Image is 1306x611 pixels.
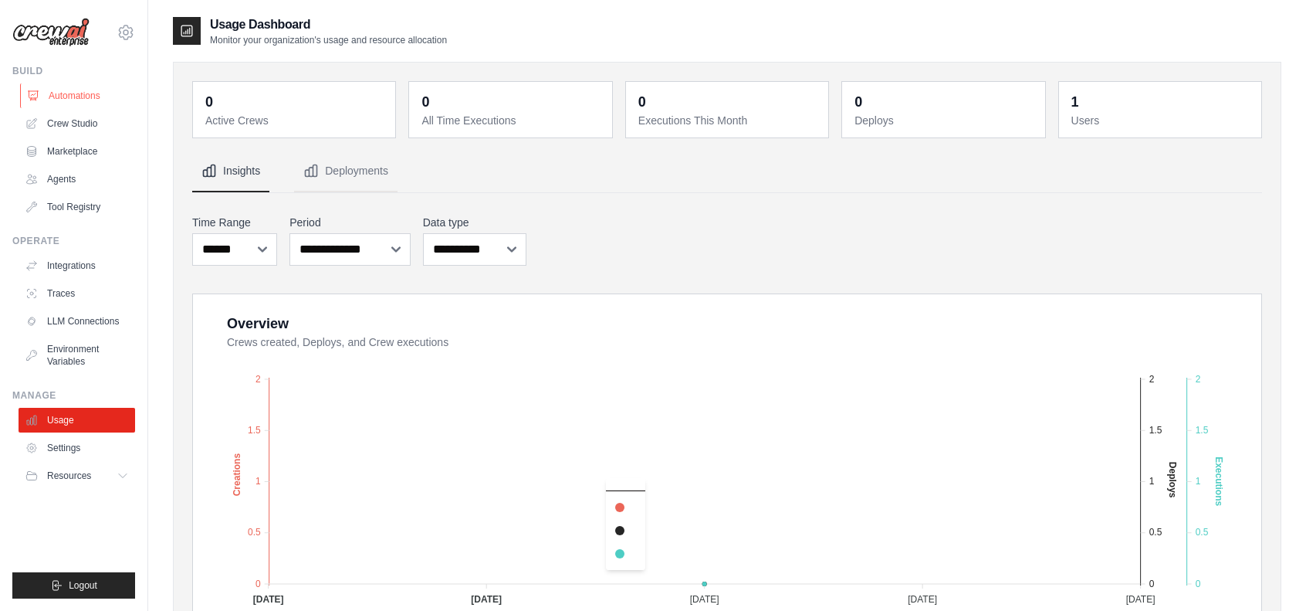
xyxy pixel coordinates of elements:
h2: Usage Dashboard [210,15,447,34]
span: Logout [69,579,97,592]
div: 0 [205,91,213,113]
a: LLM Connections [19,309,135,334]
a: Integrations [19,253,135,278]
tspan: [DATE] [908,594,937,605]
tspan: 1 [255,476,261,487]
a: Usage [19,408,135,433]
dt: Crews created, Deploys, and Crew executions [227,334,1243,350]
tspan: 1 [1196,476,1201,487]
a: Tool Registry [19,195,135,219]
p: Monitor your organization's usage and resource allocation [210,34,447,46]
text: Creations [232,453,242,496]
button: Resources [19,463,135,488]
text: Deploys [1167,462,1178,498]
tspan: 2 [255,373,261,384]
tspan: [DATE] [471,594,502,605]
a: Environment Variables [19,337,135,374]
div: 1 [1071,91,1079,113]
span: Resources [47,470,91,482]
div: 0 [421,91,429,113]
tspan: [DATE] [690,594,719,605]
img: Logo [12,18,90,47]
tspan: 0.5 [1149,527,1162,538]
label: Data type [423,215,526,230]
div: Build [12,65,135,77]
tspan: 0 [255,578,261,589]
a: Agents [19,167,135,192]
tspan: 0 [1196,578,1201,589]
div: 0 [638,91,646,113]
nav: Tabs [192,151,1262,192]
dt: Active Crews [205,113,386,128]
tspan: 0 [1149,578,1155,589]
dt: Executions This Month [638,113,819,128]
div: 0 [854,91,862,113]
button: Logout [12,572,135,599]
tspan: 0.5 [248,527,261,538]
tspan: 1.5 [1196,425,1209,436]
dt: All Time Executions [421,113,602,128]
tspan: 1 [1149,476,1155,487]
div: Operate [12,235,135,247]
tspan: 1.5 [1149,425,1162,436]
tspan: 0.5 [1196,527,1209,538]
button: Insights [192,151,269,192]
button: Deployments [294,151,398,192]
a: Automations [20,83,137,108]
tspan: [DATE] [1126,594,1155,605]
tspan: 2 [1149,373,1155,384]
div: Manage [12,389,135,402]
a: Marketplace [19,139,135,164]
label: Period [289,215,410,230]
tspan: 1.5 [248,425,261,436]
tspan: [DATE] [253,594,284,605]
a: Settings [19,436,135,460]
dt: Deploys [854,113,1035,128]
a: Traces [19,281,135,306]
text: Executions [1213,457,1224,506]
label: Time Range [192,215,277,230]
dt: Users [1071,113,1252,128]
a: Crew Studio [19,111,135,136]
div: Overview [227,313,289,334]
tspan: 2 [1196,373,1201,384]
